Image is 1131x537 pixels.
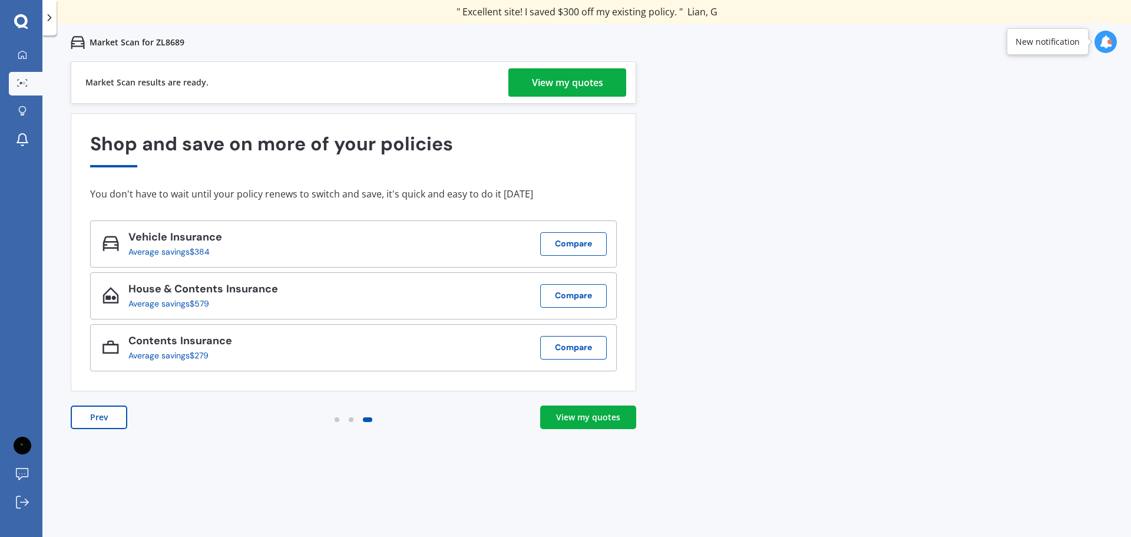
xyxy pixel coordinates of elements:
span: Insurance [223,282,278,296]
div: Average savings $579 [128,299,269,308]
div: House & Contents [128,283,278,299]
img: ACg8ocJiRWZkloSsQpm_RkmOQbn0kuZBX8y2LQ1YwwpX3KDz1wU=s96-c [14,437,31,454]
span: Insurance [167,230,222,244]
div: Contents [128,335,232,351]
div: View my quotes [532,68,603,97]
a: View my quotes [540,406,636,429]
div: Average savings $384 [128,247,213,256]
p: Market Scan for ZL8689 [90,37,184,48]
img: Vehicle_icon [102,235,119,252]
div: You don't have to wait until your policy renews to switch and save, it's quick and easy to do it ... [90,188,617,200]
div: Market Scan results are ready. [85,62,209,103]
img: car.f15378c7a67c060ca3f3.svg [71,35,85,50]
div: New notification [1016,36,1080,48]
img: Contents_icon [102,339,119,355]
button: Prev [71,406,127,429]
div: Vehicle [128,231,222,247]
span: Insurance [177,334,232,348]
button: Compare [540,232,607,256]
div: Shop and save on more of your policies [90,133,617,167]
div: View my quotes [556,411,620,423]
img: House & Contents_icon [102,287,119,304]
button: Compare [540,284,607,308]
a: View my quotes [508,68,626,97]
button: Compare [540,336,607,360]
div: Average savings $279 [128,351,223,360]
